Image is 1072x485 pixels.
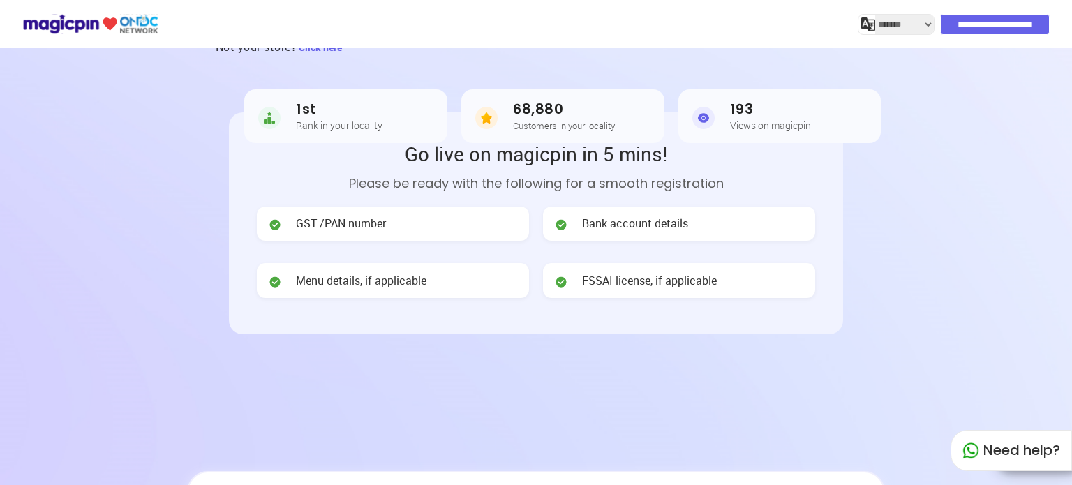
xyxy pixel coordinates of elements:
[692,104,715,132] img: Views
[257,140,815,167] h2: Go live on magicpin in 5 mins!
[582,273,717,289] span: FSSAI license, if applicable
[730,120,811,130] h5: Views on magicpin
[296,120,382,130] h5: Rank in your locality
[257,174,815,193] p: Please be ready with the following for a smooth registration
[730,101,811,117] h3: 193
[296,216,386,232] span: GST /PAN number
[861,17,875,31] img: j2MGCQAAAABJRU5ErkJggg==
[22,12,158,36] img: ondc-logo-new-small.8a59708e.svg
[268,275,282,289] img: check
[554,275,568,289] img: check
[554,218,568,232] img: check
[962,442,979,459] img: whatapp_green.7240e66a.svg
[296,273,426,289] span: Menu details, if applicable
[513,121,615,130] h5: Customers in your locality
[268,218,282,232] img: check
[258,104,281,132] img: Rank
[299,40,342,54] span: Click here
[296,101,382,117] h3: 1st
[582,216,688,232] span: Bank account details
[475,104,498,132] img: Customers
[951,430,1072,471] div: Need help?
[513,101,615,117] h3: 68,880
